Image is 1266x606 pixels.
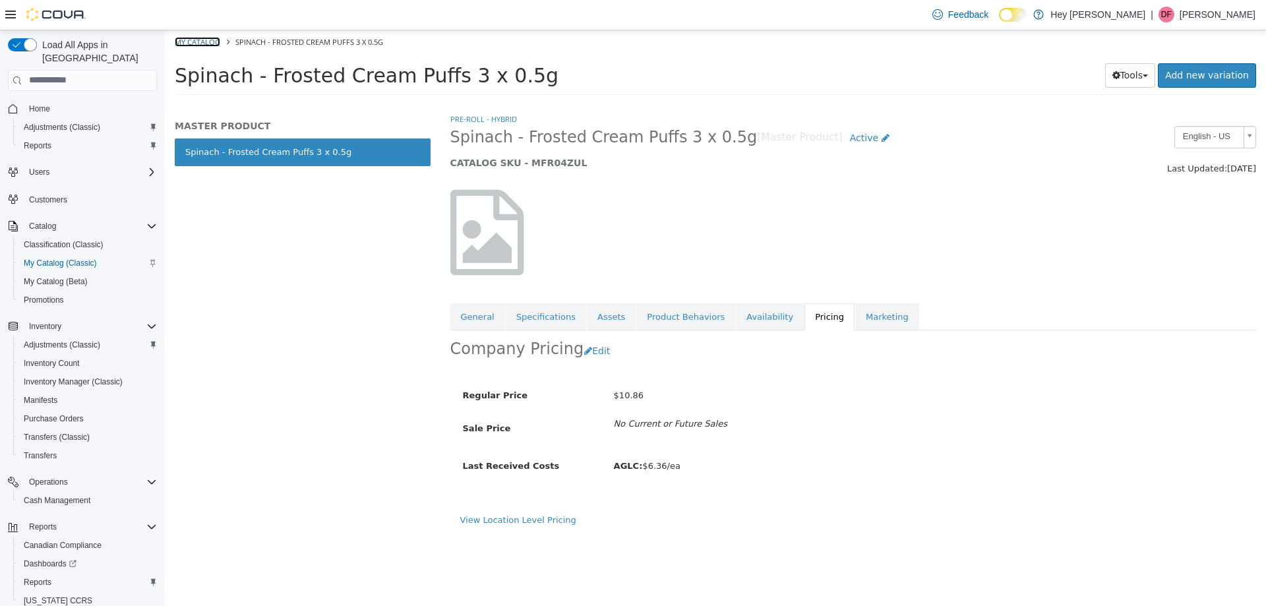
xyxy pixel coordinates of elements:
[286,84,352,94] a: Pre-Roll - Hybrid
[24,191,157,207] span: Customers
[940,33,991,57] button: Tools
[24,577,51,588] span: Reports
[18,493,96,508] a: Cash Management
[341,273,421,301] a: Specifications
[449,431,516,440] span: $6.36/ea
[13,254,162,272] button: My Catalog (Classic)
[18,392,157,408] span: Manifests
[298,360,363,370] span: Regular Price
[24,164,157,180] span: Users
[24,432,90,442] span: Transfers (Classic)
[927,1,994,28] a: Feedback
[24,450,57,461] span: Transfers
[18,574,157,590] span: Reports
[685,102,713,113] span: Active
[18,411,157,427] span: Purchase Orders
[24,559,76,569] span: Dashboards
[18,411,89,427] a: Purchase Orders
[18,556,82,572] a: Dashboards
[13,118,162,136] button: Adjustments (Classic)
[24,122,100,133] span: Adjustments (Classic)
[471,273,570,301] a: Product Behaviors
[298,431,395,440] span: Last Received Costs
[24,318,157,334] span: Inventory
[24,258,97,268] span: My Catalog (Classic)
[24,595,92,606] span: [US_STATE] CCRS
[18,255,102,271] a: My Catalog (Classic)
[3,518,162,536] button: Reports
[449,431,478,440] b: AGLC:
[24,192,73,208] a: Customers
[3,317,162,336] button: Inventory
[18,337,157,353] span: Adjustments (Classic)
[993,33,1091,57] a: Add new variation
[18,429,95,445] a: Transfers (Classic)
[24,495,90,506] span: Cash Management
[10,90,266,102] h5: MASTER PRODUCT
[1010,96,1091,118] a: English - US
[18,274,157,289] span: My Catalog (Beta)
[24,239,104,250] span: Classification (Classic)
[29,221,56,231] span: Catalog
[18,237,157,253] span: Classification (Classic)
[10,34,394,57] span: Spinach - Frosted Cream Puffs 3 x 0.5g
[286,97,593,117] span: Spinach - Frosted Cream Puffs 3 x 0.5g
[24,474,73,490] button: Operations
[24,140,51,151] span: Reports
[3,163,162,181] button: Users
[948,8,988,21] span: Feedback
[24,540,102,551] span: Canadian Compliance
[29,195,67,205] span: Customers
[1010,96,1073,117] span: English - US
[26,8,86,21] img: Cova
[13,373,162,391] button: Inventory Manager (Classic)
[24,519,157,535] span: Reports
[1180,7,1255,22] p: [PERSON_NAME]
[13,336,162,354] button: Adjustments (Classic)
[3,189,162,208] button: Customers
[1050,7,1145,22] p: Hey [PERSON_NAME]
[24,164,55,180] button: Users
[13,291,162,309] button: Promotions
[37,38,157,65] span: Load All Apps in [GEOGRAPHIC_DATA]
[18,392,63,408] a: Manifests
[24,395,57,406] span: Manifests
[10,108,266,136] a: Spinach - Frosted Cream Puffs 3 x 0.5g
[18,138,57,154] a: Reports
[13,446,162,465] button: Transfers
[13,573,162,591] button: Reports
[295,485,411,495] a: View Location Level Pricing
[422,273,471,301] a: Assets
[18,337,105,353] a: Adjustments (Classic)
[24,218,61,234] button: Catalog
[24,358,80,369] span: Inventory Count
[18,255,157,271] span: My Catalog (Classic)
[298,393,346,403] span: Sale Price
[24,218,157,234] span: Catalog
[449,360,479,370] span: $10.86
[29,522,57,532] span: Reports
[24,474,157,490] span: Operations
[18,556,157,572] span: Dashboards
[3,217,162,235] button: Catalog
[13,272,162,291] button: My Catalog (Beta)
[29,104,50,114] span: Home
[13,409,162,428] button: Purchase Orders
[13,428,162,446] button: Transfers (Classic)
[286,127,885,138] h5: CATALOG SKU - MFR04ZUL
[640,273,690,301] a: Pricing
[24,295,64,305] span: Promotions
[13,354,162,373] button: Inventory Count
[13,391,162,409] button: Manifests
[24,340,100,350] span: Adjustments (Classic)
[1151,7,1153,22] p: |
[3,473,162,491] button: Operations
[18,448,62,464] a: Transfers
[24,100,157,117] span: Home
[13,491,162,510] button: Cash Management
[13,235,162,254] button: Classification (Classic)
[13,555,162,573] a: Dashboards
[18,138,157,154] span: Reports
[18,237,109,253] a: Classification (Classic)
[10,7,55,16] a: My Catalog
